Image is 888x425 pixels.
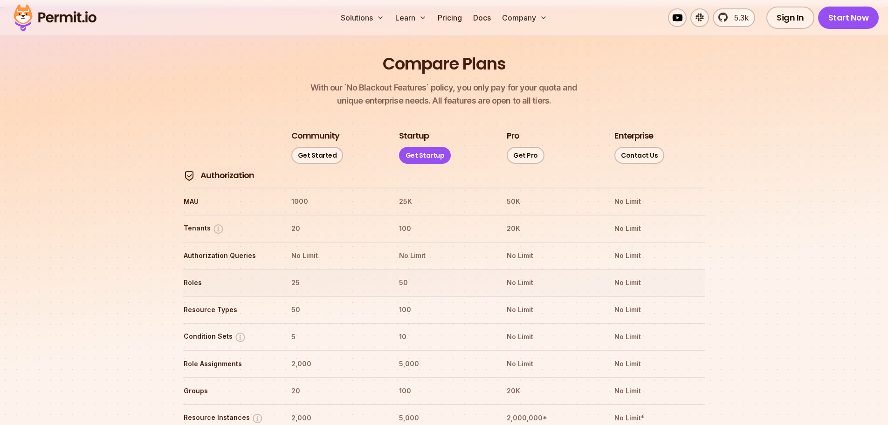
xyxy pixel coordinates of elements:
a: Start Now [818,7,879,29]
th: No Limit [614,275,705,290]
h3: Startup [399,130,429,142]
th: No Limit [614,194,705,209]
button: Company [498,8,551,27]
img: Permit logo [9,2,101,34]
a: Get Started [291,147,344,164]
a: 5.3k [713,8,755,27]
a: Contact Us [614,147,664,164]
th: 10 [399,329,489,344]
th: 5 [291,329,382,344]
a: Pricing [434,8,466,27]
h3: Community [291,130,339,142]
button: Tenants [184,223,224,235]
img: Authorization [184,170,195,181]
th: No Limit [399,248,489,263]
h2: Compare Plans [383,52,506,76]
th: No Limit [506,329,597,344]
th: No Limit [614,329,705,344]
th: No Limit [614,302,705,317]
th: No Limit [291,248,382,263]
th: No Limit [506,275,597,290]
th: Authorization Queries [183,248,274,263]
a: Get Pro [507,147,544,164]
th: Role Assignments [183,356,274,371]
button: Learn [392,8,430,27]
a: Docs [469,8,495,27]
th: 20K [506,221,597,236]
th: No Limit [614,383,705,398]
h3: Enterprise [614,130,653,142]
th: No Limit [506,356,597,371]
th: 5,000 [399,356,489,371]
th: No Limit [614,356,705,371]
th: 25K [399,194,489,209]
span: With our `No Blackout Features` policy, you only pay for your quota and [310,81,577,94]
th: Roles [183,275,274,290]
th: 50 [399,275,489,290]
th: MAU [183,194,274,209]
button: Solutions [337,8,388,27]
th: 50 [291,302,382,317]
th: No Limit [614,221,705,236]
th: 50K [506,194,597,209]
a: Sign In [766,7,814,29]
th: 100 [399,383,489,398]
th: 20 [291,221,382,236]
h3: Pro [507,130,519,142]
th: 100 [399,302,489,317]
th: No Limit [506,248,597,263]
th: 2,000 [291,356,382,371]
th: 1000 [291,194,382,209]
a: Get Startup [399,147,451,164]
button: Condition Sets [184,331,246,343]
h4: Authorization [200,170,254,181]
span: 5.3k [729,12,749,23]
th: 20 [291,383,382,398]
th: Resource Types [183,302,274,317]
th: No Limit [614,248,705,263]
th: No Limit [506,302,597,317]
p: unique enterprise needs. All features are open to all tiers. [310,81,577,107]
th: 100 [399,221,489,236]
button: Resource Instances [184,412,263,424]
th: 25 [291,275,382,290]
th: Groups [183,383,274,398]
th: 20K [506,383,597,398]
